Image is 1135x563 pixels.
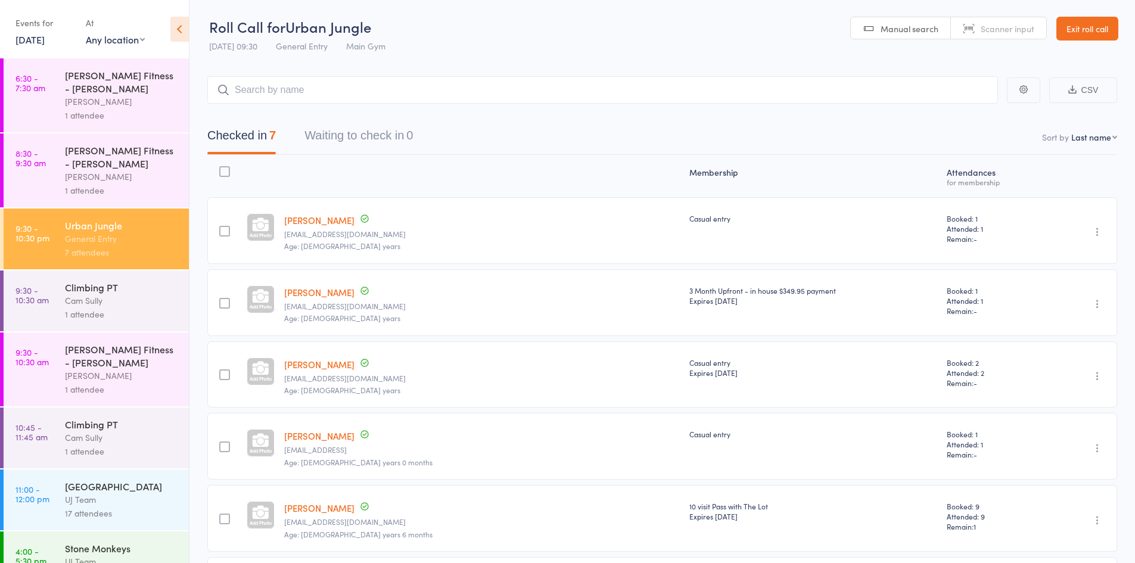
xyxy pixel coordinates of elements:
div: Casual entry [689,213,937,223]
div: Cam Sully [65,431,179,444]
button: CSV [1049,77,1117,103]
small: J_w_loney@hotmail.xon [284,446,680,454]
small: henriaiken@gmail.com [284,230,680,238]
span: Booked: 1 [947,213,1040,223]
span: Attended: 2 [947,368,1040,378]
small: BenjaminAGilbert@outlook.com [284,374,680,382]
div: Climbing PT [65,418,179,431]
span: Remain: [947,449,1040,459]
a: [PERSON_NAME] [284,358,355,371]
a: [PERSON_NAME] [284,214,355,226]
button: Checked in7 [207,123,276,154]
div: [PERSON_NAME] Fitness - [PERSON_NAME] [65,69,179,95]
a: 8:30 -9:30 am[PERSON_NAME] Fitness - [PERSON_NAME][PERSON_NAME]1 attendee [4,133,189,207]
span: - [974,234,977,244]
div: for membership [947,178,1040,186]
span: Attended: 1 [947,296,1040,306]
div: [GEOGRAPHIC_DATA] [65,480,179,493]
div: 1 attendee [65,108,179,122]
div: [PERSON_NAME] [65,369,179,382]
input: Search by name [207,76,998,104]
a: 10:45 -11:45 amClimbing PTCam Sully1 attendee [4,408,189,468]
div: 17 attendees [65,506,179,520]
div: 0 [406,129,413,142]
span: Booked: 1 [947,429,1040,439]
span: Booked: 9 [947,501,1040,511]
a: [PERSON_NAME] [284,502,355,514]
a: Exit roll call [1056,17,1118,41]
span: Main Gym [346,40,385,52]
span: Age: [DEMOGRAPHIC_DATA] years [284,241,400,251]
div: [PERSON_NAME] [65,95,179,108]
span: Booked: 2 [947,357,1040,368]
div: 7 attendees [65,245,179,259]
span: Remain: [947,378,1040,388]
a: [PERSON_NAME] [284,430,355,442]
a: [DATE] [15,33,45,46]
span: Booked: 1 [947,285,1040,296]
div: Expires [DATE] [689,296,937,306]
div: Last name [1071,131,1111,143]
div: Membership [685,160,942,192]
span: Remain: [947,306,1040,316]
span: Age: [DEMOGRAPHIC_DATA] years [284,313,400,323]
time: 6:30 - 7:30 am [15,73,45,92]
span: Remain: [947,234,1040,244]
div: 7 [269,129,276,142]
div: 1 attendee [65,382,179,396]
div: Atten­dances [942,160,1045,192]
div: [PERSON_NAME] Fitness - [PERSON_NAME] [65,343,179,369]
span: Urban Jungle [285,17,371,36]
span: General Entry [276,40,328,52]
div: Cam Sully [65,294,179,307]
time: 11:00 - 12:00 pm [15,484,49,503]
button: Waiting to check in0 [304,123,413,154]
span: - [974,378,977,388]
span: Age: [DEMOGRAPHIC_DATA] years [284,385,400,395]
span: - [974,449,977,459]
span: Attended: 1 [947,223,1040,234]
a: 11:00 -12:00 pm[GEOGRAPHIC_DATA]UJ Team17 attendees [4,469,189,530]
div: At [86,13,145,33]
div: Casual entry [689,357,937,378]
span: Roll Call for [209,17,285,36]
div: 1 attendee [65,183,179,197]
div: [PERSON_NAME] [65,170,179,183]
span: Manual search [881,23,938,35]
time: 8:30 - 9:30 am [15,148,46,167]
span: Attended: 9 [947,511,1040,521]
small: kev.ngkc@gmail.com [284,518,680,526]
span: Scanner input [981,23,1034,35]
div: Any location [86,33,145,46]
div: [PERSON_NAME] Fitness - [PERSON_NAME] [65,144,179,170]
time: 9:30 - 10:30 pm [15,223,49,242]
time: 10:45 - 11:45 am [15,422,48,441]
span: Attended: 1 [947,439,1040,449]
div: UJ Team [65,493,179,506]
a: 9:30 -10:30 amClimbing PTCam Sully1 attendee [4,270,189,331]
div: Expires [DATE] [689,368,937,378]
div: Climbing PT [65,281,179,294]
span: [DATE] 09:30 [209,40,257,52]
div: General Entry [65,232,179,245]
div: Expires [DATE] [689,511,937,521]
span: 1 [974,521,976,531]
time: 9:30 - 10:30 am [15,347,49,366]
div: 1 attendee [65,444,179,458]
div: 1 attendee [65,307,179,321]
time: 9:30 - 10:30 am [15,285,49,304]
div: Urban Jungle [65,219,179,232]
a: 9:30 -10:30 am[PERSON_NAME] Fitness - [PERSON_NAME][PERSON_NAME]1 attendee [4,332,189,406]
span: - [974,306,977,316]
a: [PERSON_NAME] [284,286,355,298]
span: Age: [DEMOGRAPHIC_DATA] years 6 months [284,529,433,539]
span: Remain: [947,521,1040,531]
div: Casual entry [689,429,937,439]
div: 10 visit Pass with The Lot [689,501,937,521]
a: 6:30 -7:30 am[PERSON_NAME] Fitness - [PERSON_NAME][PERSON_NAME]1 attendee [4,58,189,132]
div: Events for [15,13,74,33]
a: 9:30 -10:30 pmUrban JungleGeneral Entry7 attendees [4,209,189,269]
label: Sort by [1042,131,1069,143]
small: thomasjohnerkes@gmail.com [284,302,680,310]
span: Age: [DEMOGRAPHIC_DATA] years 0 months [284,457,433,467]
